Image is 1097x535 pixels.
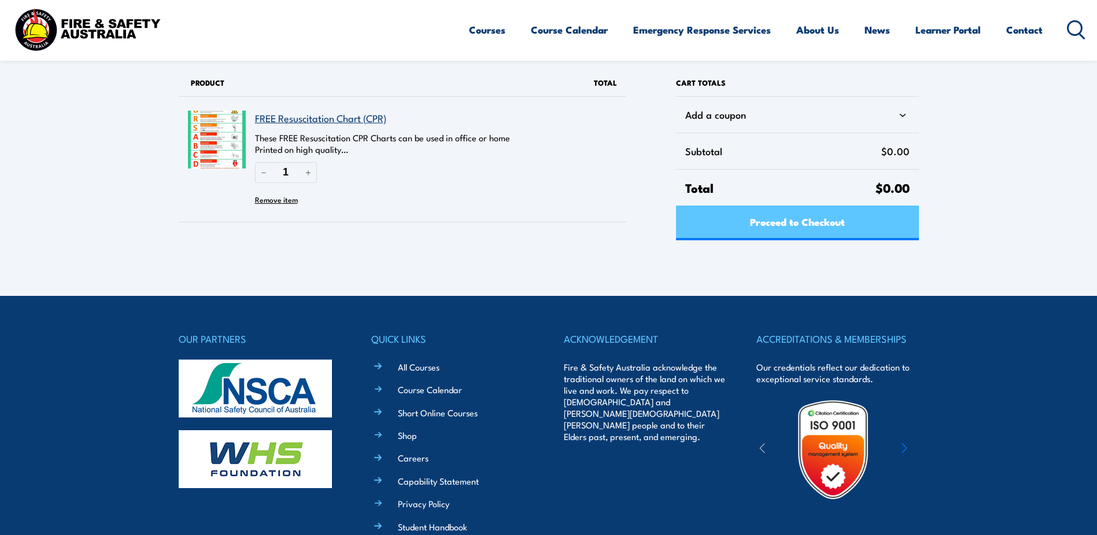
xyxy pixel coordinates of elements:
span: Total [594,77,617,88]
span: Total [685,179,875,196]
a: Student Handbook [398,521,467,533]
img: Untitled design (19) [782,399,884,500]
img: FREE Resuscitation Chart - What are the 7 steps to CPR? [188,111,246,168]
span: Subtotal [685,142,881,160]
h4: ACKNOWLEDGEMENT [564,331,726,347]
img: ewpa-logo [884,430,985,470]
span: Proceed to Checkout [750,206,845,237]
a: Contact [1006,14,1043,45]
a: Course Calendar [531,14,608,45]
h2: Cart totals [676,69,918,96]
a: Privacy Policy [398,497,449,510]
button: Reduce quantity of FREE Resuscitation Chart (CPR) [255,162,272,182]
a: Learner Portal [915,14,981,45]
span: Product [191,77,224,88]
a: Courses [469,14,505,45]
a: Course Calendar [398,383,462,395]
div: Add a coupon [685,106,909,123]
a: Shop [398,429,417,441]
p: These FREE Resuscitation CPR Charts can be used in office or home Printed on high quality… [255,132,559,155]
img: nsca-logo-footer [179,360,332,417]
button: Remove FREE Resuscitation Chart (CPR) from cart [255,190,298,208]
p: Our credentials reflect our dedication to exceptional service standards. [756,361,918,384]
p: Fire & Safety Australia acknowledge the traditional owners of the land on which we live and work.... [564,361,726,442]
span: $0.00 [876,178,910,197]
a: About Us [796,14,839,45]
span: $0.00 [881,142,910,160]
img: whs-logo-footer [179,430,332,488]
a: News [865,14,890,45]
a: Proceed to Checkout [676,206,918,240]
button: Increase quantity of FREE Resuscitation Chart (CPR) [300,162,317,182]
a: Careers [398,452,429,464]
h4: OUR PARTNERS [179,331,341,347]
h4: ACCREDITATIONS & MEMBERSHIPS [756,331,918,347]
input: Quantity of FREE Resuscitation Chart (CPR) in your cart. [272,162,300,182]
a: All Courses [398,361,439,373]
a: FREE Resuscitation Chart (CPR) [255,111,386,125]
a: Short Online Courses [398,406,478,419]
a: Capability Statement [398,475,479,487]
a: Emergency Response Services [633,14,771,45]
h4: QUICK LINKS [371,331,533,347]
